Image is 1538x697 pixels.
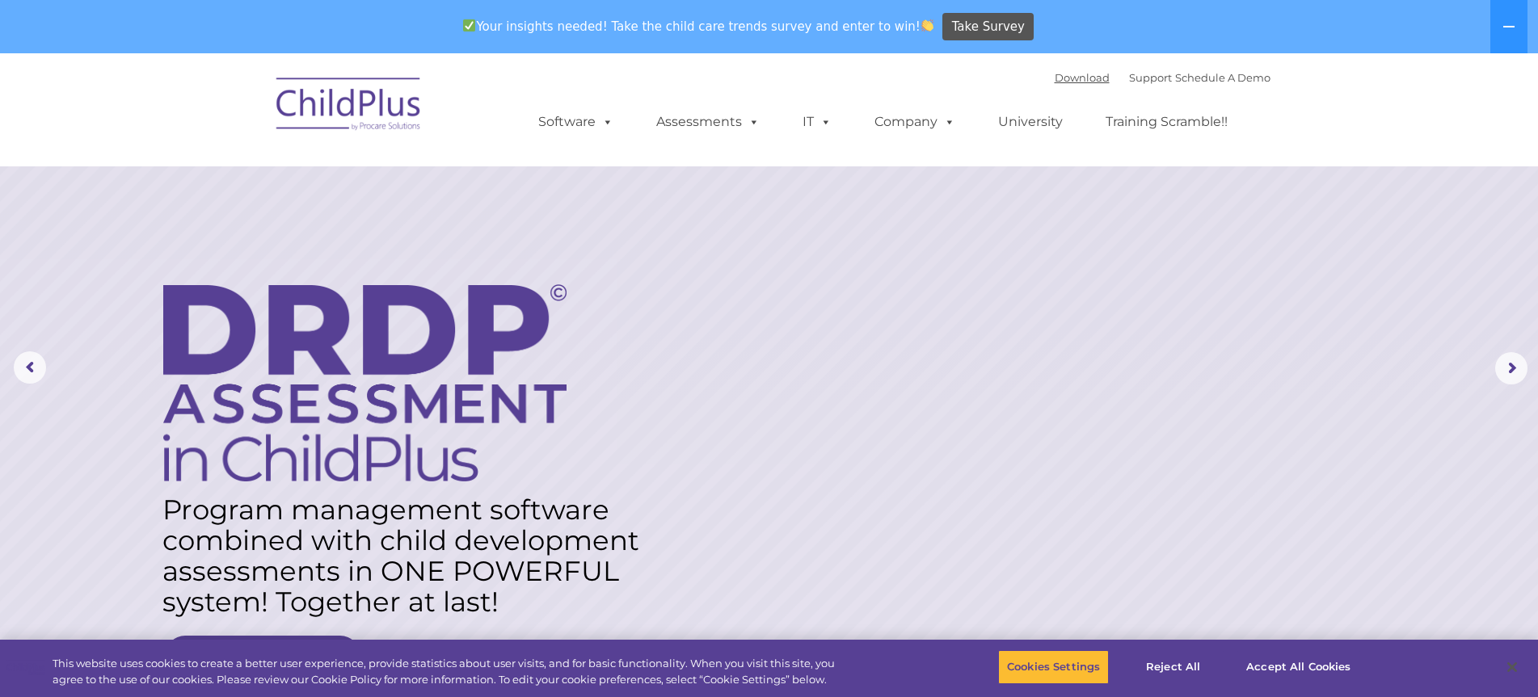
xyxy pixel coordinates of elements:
[162,494,655,617] rs-layer: Program management software combined with child development assessments in ONE POWERFUL system! T...
[165,636,360,687] a: Learn More
[463,19,475,31] img: ✅
[163,284,567,481] img: DRDP Assessment in ChildPlus
[921,19,933,31] img: 👏
[1494,649,1530,685] button: Close
[952,13,1025,41] span: Take Survey
[640,106,776,138] a: Assessments
[982,106,1079,138] a: University
[1089,106,1244,138] a: Training Scramble!!
[998,650,1109,684] button: Cookies Settings
[1055,71,1110,84] a: Download
[522,106,630,138] a: Software
[1175,71,1270,84] a: Schedule A Demo
[1237,650,1359,684] button: Accept All Cookies
[225,173,293,185] span: Phone number
[786,106,848,138] a: IT
[1123,650,1224,684] button: Reject All
[268,66,430,147] img: ChildPlus by Procare Solutions
[225,107,274,119] span: Last name
[457,10,941,42] span: Your insights needed! Take the child care trends survey and enter to win!
[53,656,846,687] div: This website uses cookies to create a better user experience, provide statistics about user visit...
[858,106,971,138] a: Company
[1055,71,1270,84] font: |
[1129,71,1172,84] a: Support
[942,13,1034,41] a: Take Survey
